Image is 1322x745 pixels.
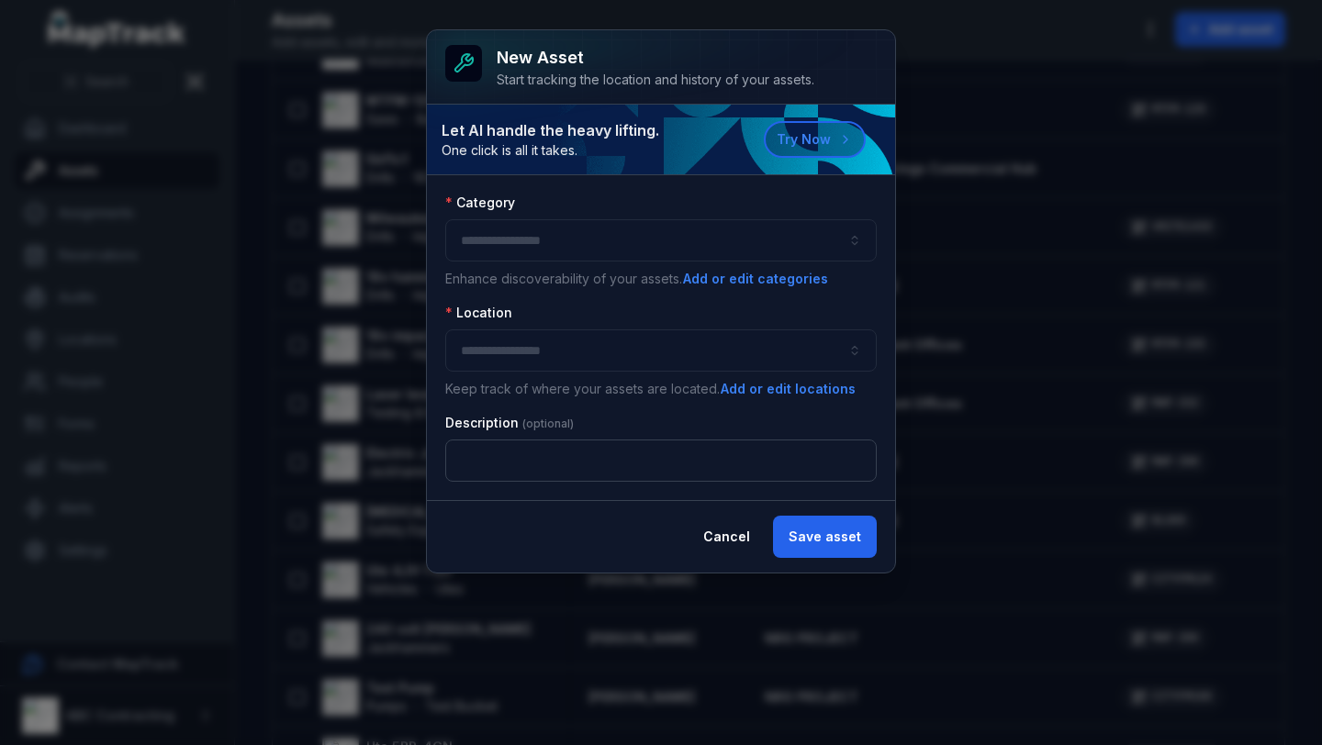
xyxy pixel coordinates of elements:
[445,304,512,322] label: Location
[445,379,877,399] p: Keep track of where your assets are located.
[497,45,814,71] h3: New asset
[442,119,659,141] strong: Let AI handle the heavy lifting.
[442,141,659,160] span: One click is all it takes.
[445,414,574,432] label: Description
[445,269,877,289] p: Enhance discoverability of your assets.
[773,516,877,558] button: Save asset
[497,71,814,89] div: Start tracking the location and history of your assets.
[764,121,866,158] button: Try Now
[682,269,829,289] button: Add or edit categories
[720,379,857,399] button: Add or edit locations
[688,516,766,558] button: Cancel
[445,194,515,212] label: Category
